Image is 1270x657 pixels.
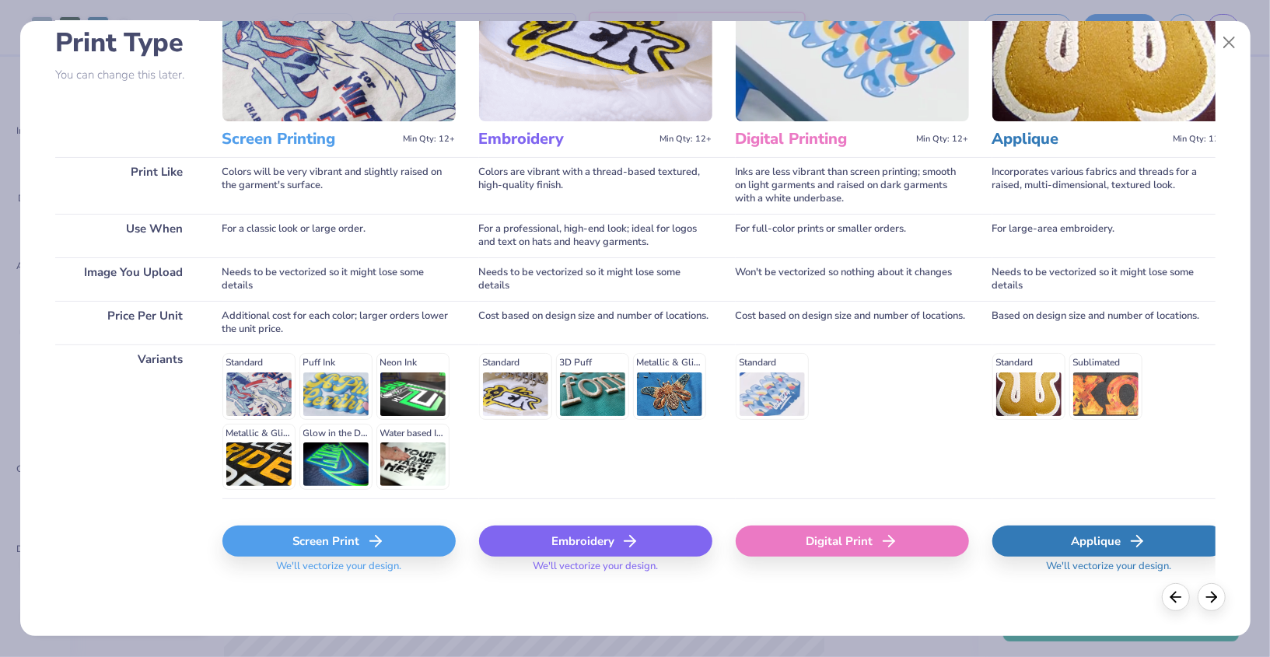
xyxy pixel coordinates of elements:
h3: Screen Printing [222,129,397,149]
div: Inks are less vibrant than screen printing; smooth on light garments and raised on dark garments ... [736,157,969,214]
div: Variants [55,344,199,498]
p: You can change this later. [55,68,199,82]
div: Needs to be vectorized so it might lose some details [479,257,712,301]
div: Based on design size and number of locations. [992,301,1226,344]
span: We'll vectorize your design. [527,560,664,582]
div: For full-color prints or smaller orders. [736,214,969,257]
div: Won't be vectorized so nothing about it changes [736,257,969,301]
span: Min Qty: 12+ [917,134,969,145]
div: Embroidery [479,526,712,557]
div: Colors are vibrant with a thread-based textured, high-quality finish. [479,157,712,214]
span: Min Qty: 12+ [404,134,456,145]
button: Close [1214,28,1244,58]
div: Image You Upload [55,257,199,301]
div: Needs to be vectorized so it might lose some details [222,257,456,301]
div: Screen Print [222,526,456,557]
h3: Embroidery [479,129,654,149]
div: Print Like [55,157,199,214]
div: For a professional, high-end look; ideal for logos and text on hats and heavy garments. [479,214,712,257]
span: We'll vectorize your design. [270,560,408,582]
div: Cost based on design size and number of locations. [479,301,712,344]
span: Min Qty: 12+ [660,134,712,145]
span: Min Qty: 12+ [1174,134,1226,145]
div: Cost based on design size and number of locations. [736,301,969,344]
div: Additional cost for each color; larger orders lower the unit price. [222,301,456,344]
div: Digital Print [736,526,969,557]
div: Incorporates various fabrics and threads for a raised, multi-dimensional, textured look. [992,157,1226,214]
h3: Applique [992,129,1167,149]
div: Applique [992,526,1226,557]
span: We'll vectorize your design. [1040,560,1177,582]
div: Use When [55,214,199,257]
div: For large-area embroidery. [992,214,1226,257]
div: Colors will be very vibrant and slightly raised on the garment's surface. [222,157,456,214]
div: Needs to be vectorized so it might lose some details [992,257,1226,301]
div: For a classic look or large order. [222,214,456,257]
div: Price Per Unit [55,301,199,344]
h3: Digital Printing [736,129,911,149]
